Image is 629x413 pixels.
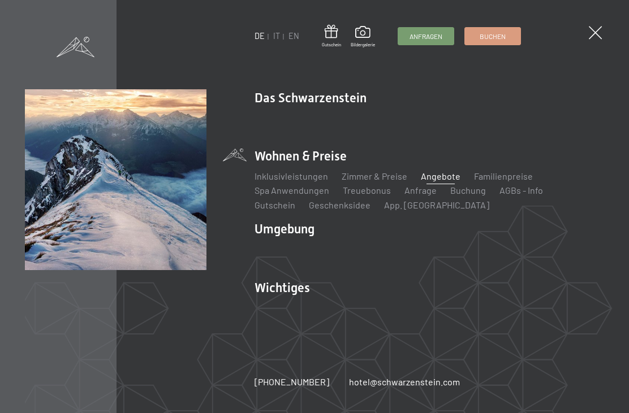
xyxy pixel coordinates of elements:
[288,31,299,41] a: EN
[465,28,520,45] a: Buchen
[450,185,486,195] a: Buchung
[410,32,442,41] span: Anfragen
[309,199,370,210] a: Geschenksidee
[322,25,341,48] a: Gutschein
[351,26,375,47] a: Bildergalerie
[255,199,295,210] a: Gutschein
[255,31,265,41] a: DE
[474,171,533,181] a: Familienpreise
[322,42,341,48] span: Gutschein
[398,28,454,45] a: Anfragen
[343,185,391,195] a: Treuebonus
[342,171,407,181] a: Zimmer & Preise
[273,31,280,41] a: IT
[421,171,460,181] a: Angebote
[255,171,328,181] a: Inklusivleistungen
[384,199,489,210] a: App. [GEOGRAPHIC_DATA]
[480,32,506,41] span: Buchen
[255,376,329,388] a: [PHONE_NUMBER]
[255,185,329,195] a: Spa Anwendungen
[499,185,543,195] a: AGBs - Info
[255,376,329,387] span: [PHONE_NUMBER]
[349,376,460,388] a: hotel@schwarzenstein.com
[404,185,437,195] a: Anfrage
[351,42,375,48] span: Bildergalerie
